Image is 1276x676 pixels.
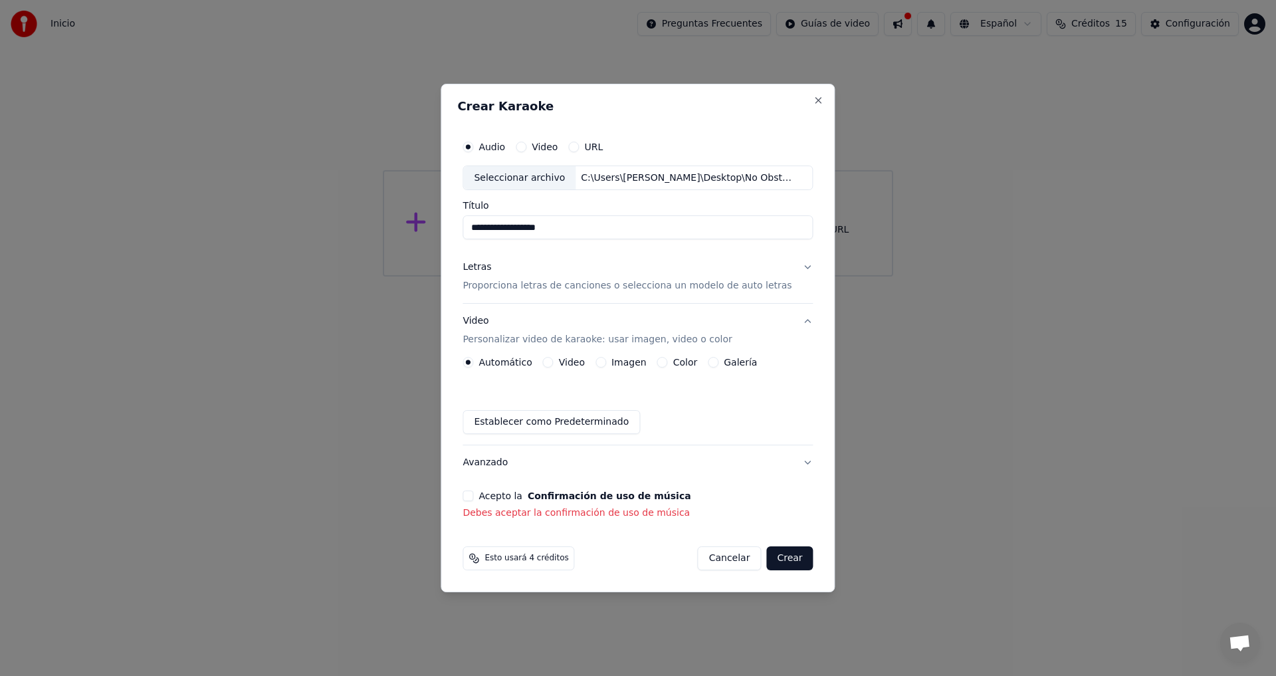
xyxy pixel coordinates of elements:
span: Esto usará 4 créditos [484,553,568,564]
label: Video [559,358,585,367]
label: Acepto la [478,491,691,501]
label: Título [463,201,813,211]
p: Debes aceptar la confirmación de uso de música [463,507,813,520]
label: Audio [478,142,505,152]
button: Establecer como Predeterminado [463,410,640,434]
p: Proporciona letras de canciones o selecciona un modelo de auto letras [463,280,792,293]
button: LetrasProporciona letras de canciones o selecciona un modelo de auto letras [463,251,813,304]
div: Seleccionar archivo [463,166,576,190]
label: Galería [724,358,757,367]
label: Imagen [611,358,647,367]
button: Avanzado [463,445,813,480]
label: Video [532,142,558,152]
p: Personalizar video de karaoke: usar imagen, video o color [463,333,732,346]
label: Color [673,358,698,367]
div: VideoPersonalizar video de karaoke: usar imagen, video o color [463,357,813,445]
button: Acepto la [528,491,691,501]
h2: Crear Karaoke [457,100,818,112]
div: C:\Users\[PERSON_NAME]\Desktop\No Obstante Lo Cual.mp3 [576,171,801,185]
div: Video [463,315,732,347]
label: URL [584,142,603,152]
button: VideoPersonalizar video de karaoke: usar imagen, video o color [463,304,813,358]
button: Cancelar [698,546,762,570]
button: Crear [766,546,813,570]
div: Letras [463,261,491,275]
label: Automático [478,358,532,367]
